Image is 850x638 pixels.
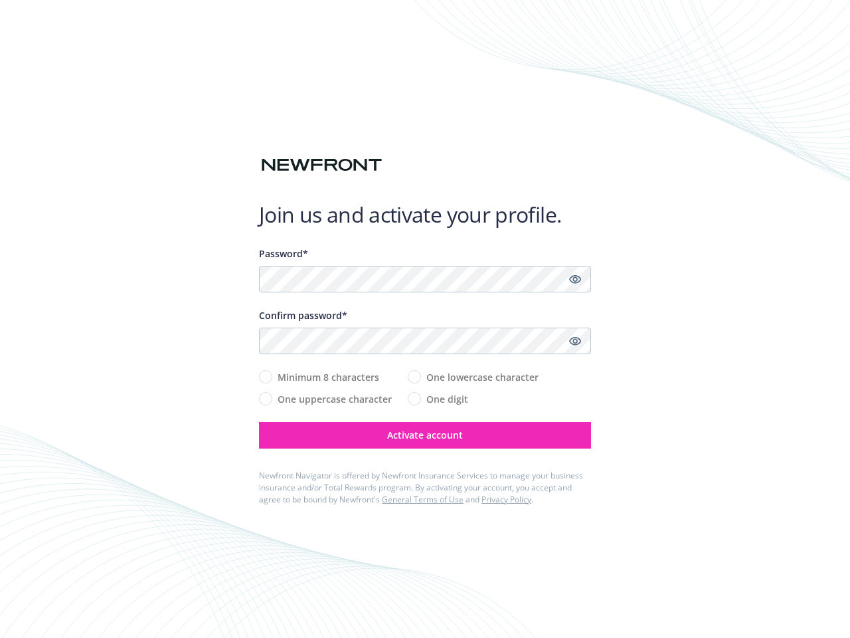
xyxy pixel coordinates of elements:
span: Activate account [387,429,463,441]
a: General Terms of Use [382,494,464,505]
a: Privacy Policy [481,494,531,505]
h1: Join us and activate your profile. [259,201,591,228]
span: One digit [426,392,468,406]
a: Show password [567,271,583,287]
span: Minimum 8 characters [278,370,379,384]
img: Newfront logo [259,154,384,177]
input: Confirm your unique password... [259,328,591,354]
div: Newfront Navigator is offered by Newfront Insurance Services to manage your business insurance an... [259,470,591,506]
span: One lowercase character [426,370,539,384]
input: Enter a unique password... [259,266,591,292]
span: Confirm password* [259,309,347,322]
button: Activate account [259,422,591,449]
span: Password* [259,247,308,260]
a: Show password [567,333,583,349]
span: One uppercase character [278,392,392,406]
